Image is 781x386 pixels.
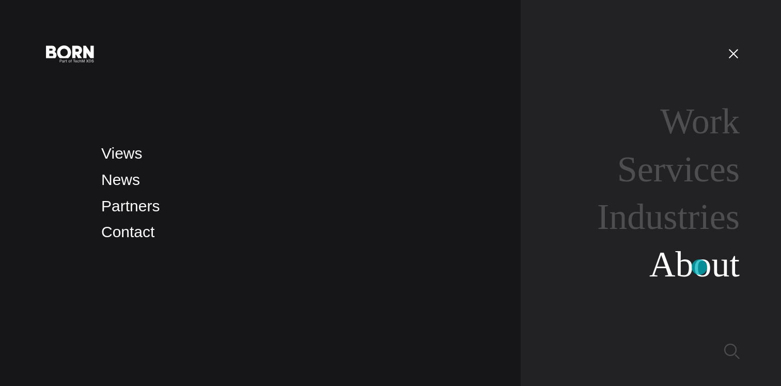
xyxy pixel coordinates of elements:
a: Partners [101,197,160,214]
a: Services [617,149,740,189]
a: About [649,244,740,284]
button: Open [721,42,746,64]
a: Views [101,145,142,162]
img: Search [724,344,740,359]
a: News [101,171,140,188]
a: Contact [101,223,154,240]
a: Industries [597,197,740,237]
a: Work [660,101,740,141]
